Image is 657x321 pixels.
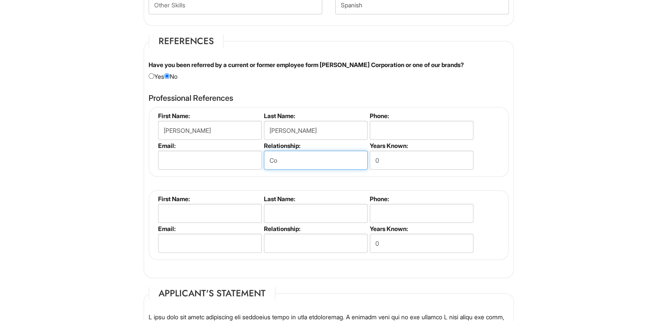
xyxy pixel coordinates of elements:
label: Phone: [370,195,472,202]
label: Phone: [370,112,472,119]
div: Yes No [142,61,515,81]
legend: References [149,35,224,48]
label: Have you been referred by a current or former employee form [PERSON_NAME] Corporation or one of o... [149,61,464,69]
label: Relationship: [264,225,366,232]
label: Email: [158,142,260,149]
label: Years Known: [370,142,472,149]
label: Last Name: [264,112,366,119]
legend: Applicant's Statement [149,287,276,300]
label: Last Name: [264,195,366,202]
h4: Professional References [149,94,509,103]
label: Relationship: [264,142,366,149]
label: Years Known: [370,225,472,232]
label: Email: [158,225,260,232]
label: First Name: [158,195,260,202]
label: First Name: [158,112,260,119]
